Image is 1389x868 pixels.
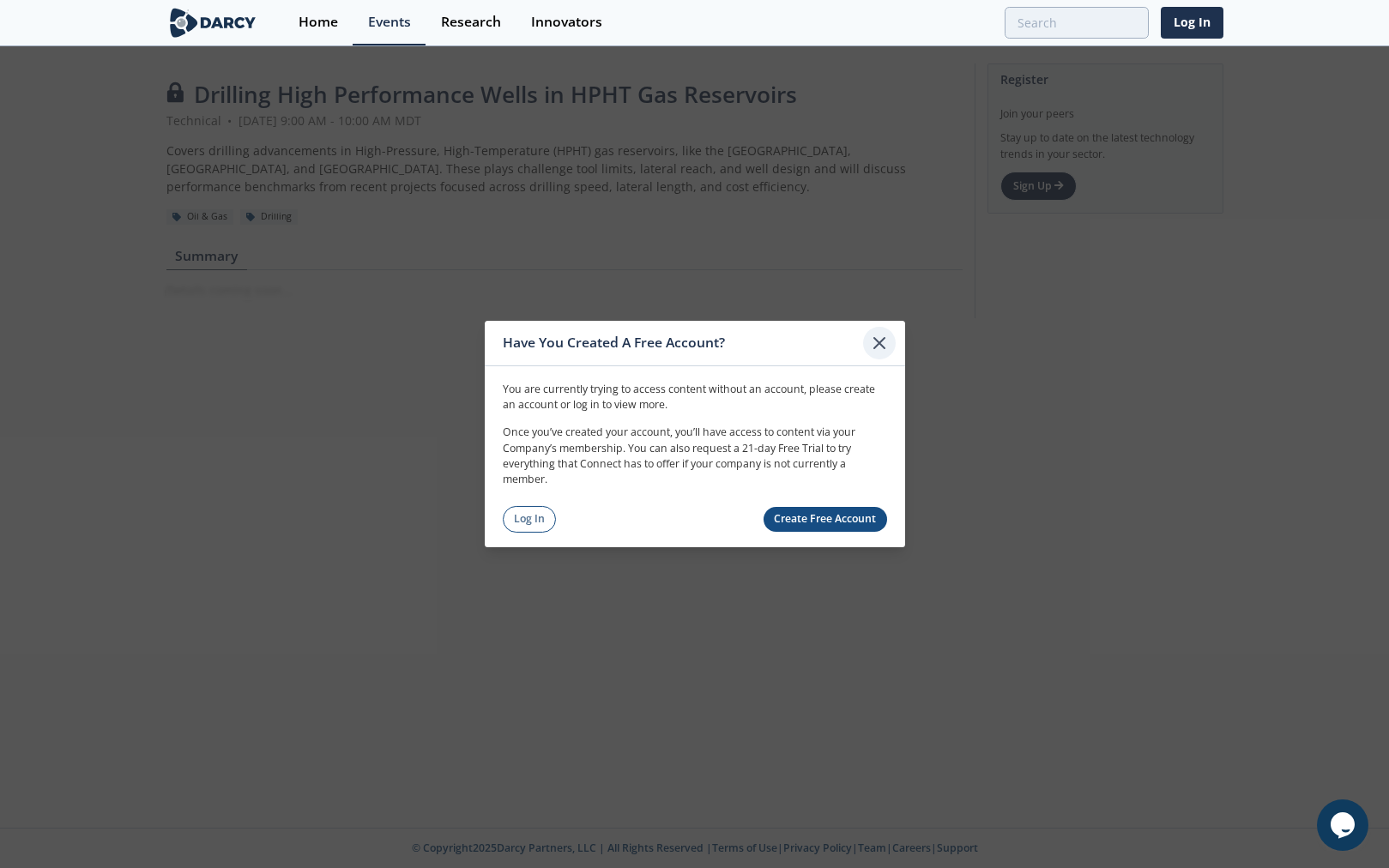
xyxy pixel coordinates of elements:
[503,506,557,533] a: Log In
[441,15,501,29] div: Research
[368,15,411,29] div: Events
[1161,7,1223,39] a: Log In
[1005,7,1149,39] input: Advanced Search
[764,507,887,532] a: Create Free Account
[166,8,260,38] img: logo-wide.svg
[531,15,602,29] div: Innovators
[503,425,887,488] p: Once you’ve created your account, you’ll have access to content via your Company’s membership. Yo...
[503,327,864,359] div: Have You Created A Free Account?
[299,15,338,29] div: Home
[1317,799,1372,851] iframe: chat widget
[503,381,887,413] p: You are currently trying to access content without an account, please create an account or log in...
